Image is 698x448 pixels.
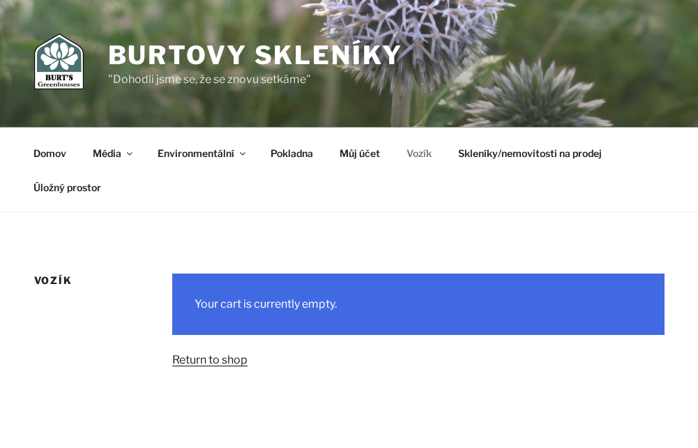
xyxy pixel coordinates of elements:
a: Úložný prostor [22,170,114,204]
img: Burtovy skleníky [34,33,84,89]
a: Environmentální [146,136,257,170]
a: Vozík [395,136,444,170]
nav: Horní menu [22,136,665,204]
h1: Vozík [34,274,135,288]
a: Skleníky/nemovitosti na prodej [446,136,614,170]
a: Burtovy skleníky [108,40,403,70]
a: Pokladna [259,136,326,170]
p: "Dohodli jsme se, že se znovu setkáme" [108,71,403,88]
a: Média [81,136,144,170]
a: Return to shop [172,353,248,366]
font: Environmentální [158,147,234,159]
a: Domov [22,136,79,170]
font: Média [93,147,121,159]
div: Your cart is currently empty. [172,274,664,335]
a: Můj účet [328,136,393,170]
